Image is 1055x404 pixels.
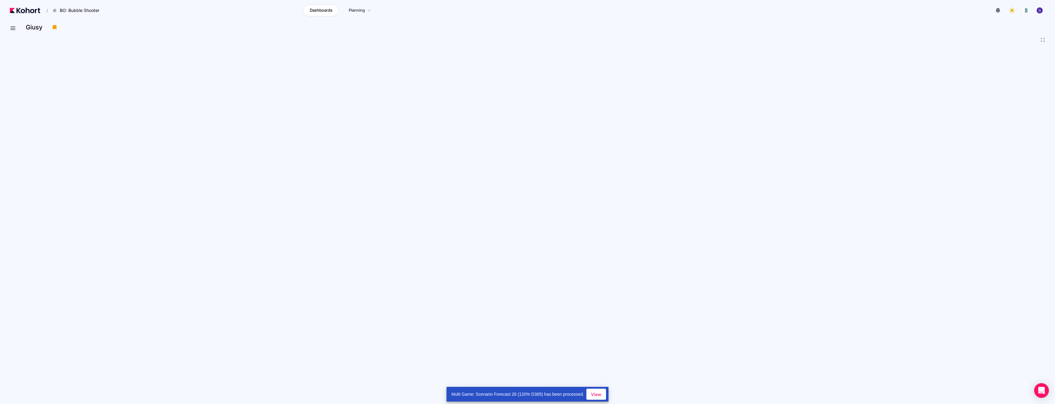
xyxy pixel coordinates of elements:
[49,5,106,16] button: BO: Bubble Shooter
[303,5,339,16] a: Dashboards
[342,5,378,16] a: Planning
[26,24,46,30] h3: Giusy
[1040,37,1045,42] button: Fullscreen
[60,7,99,13] span: BO: Bubble Shooter
[310,7,332,13] span: Dashboards
[1023,7,1029,13] img: logo_logo_images_1_20240607072359498299_20240828135028712857.jpeg
[41,7,48,14] span: /
[591,391,601,398] span: View
[10,8,40,13] img: Kohort logo
[447,387,587,402] div: Multi Game: Scenario Forecast 26 (120% D365) has been processed.
[1034,383,1049,398] div: Open Intercom Messenger
[349,7,365,13] span: Planning
[586,389,606,400] button: View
